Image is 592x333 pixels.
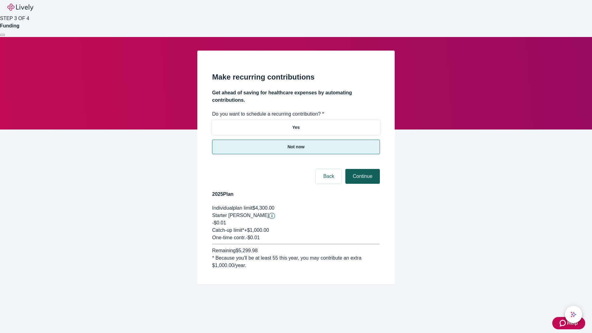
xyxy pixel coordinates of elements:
span: One-time contr. [212,235,246,240]
button: Zendesk support iconHelp [552,317,585,329]
svg: Zendesk support icon [560,319,567,327]
span: + $1,000.00 [244,228,269,233]
span: $5,299.98 [236,248,257,253]
span: Help [567,319,578,327]
p: Not now [287,144,304,150]
p: Yes [292,124,300,131]
svg: Lively AI Assistant [570,311,577,318]
svg: Starter penny details [269,213,275,219]
button: Continue [345,169,380,184]
button: Yes [212,120,380,135]
h4: Get ahead of saving for healthcare expenses by automating contributions. [212,89,380,104]
span: Catch-up limit* [212,228,244,233]
span: -$0.01 [212,220,226,225]
button: Lively will contribute $0.01 to establish your account [269,213,275,219]
span: $4,300.00 [253,205,274,211]
h2: Make recurring contributions [212,72,380,83]
img: Lively [7,4,33,11]
span: Individual plan limit [212,205,253,211]
button: Not now [212,140,380,154]
button: chat [565,306,582,323]
h4: 2025 Plan [212,191,380,198]
button: Back [316,169,342,184]
span: Starter [PERSON_NAME] [212,213,269,218]
span: - $0.01 [246,235,260,240]
span: Remaining [212,248,236,253]
label: Do you want to schedule a recurring contribution? * [212,110,324,118]
div: * Because you'll be at least 55 this year, you may contribute an extra $1,000.00 /year. [212,254,380,269]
